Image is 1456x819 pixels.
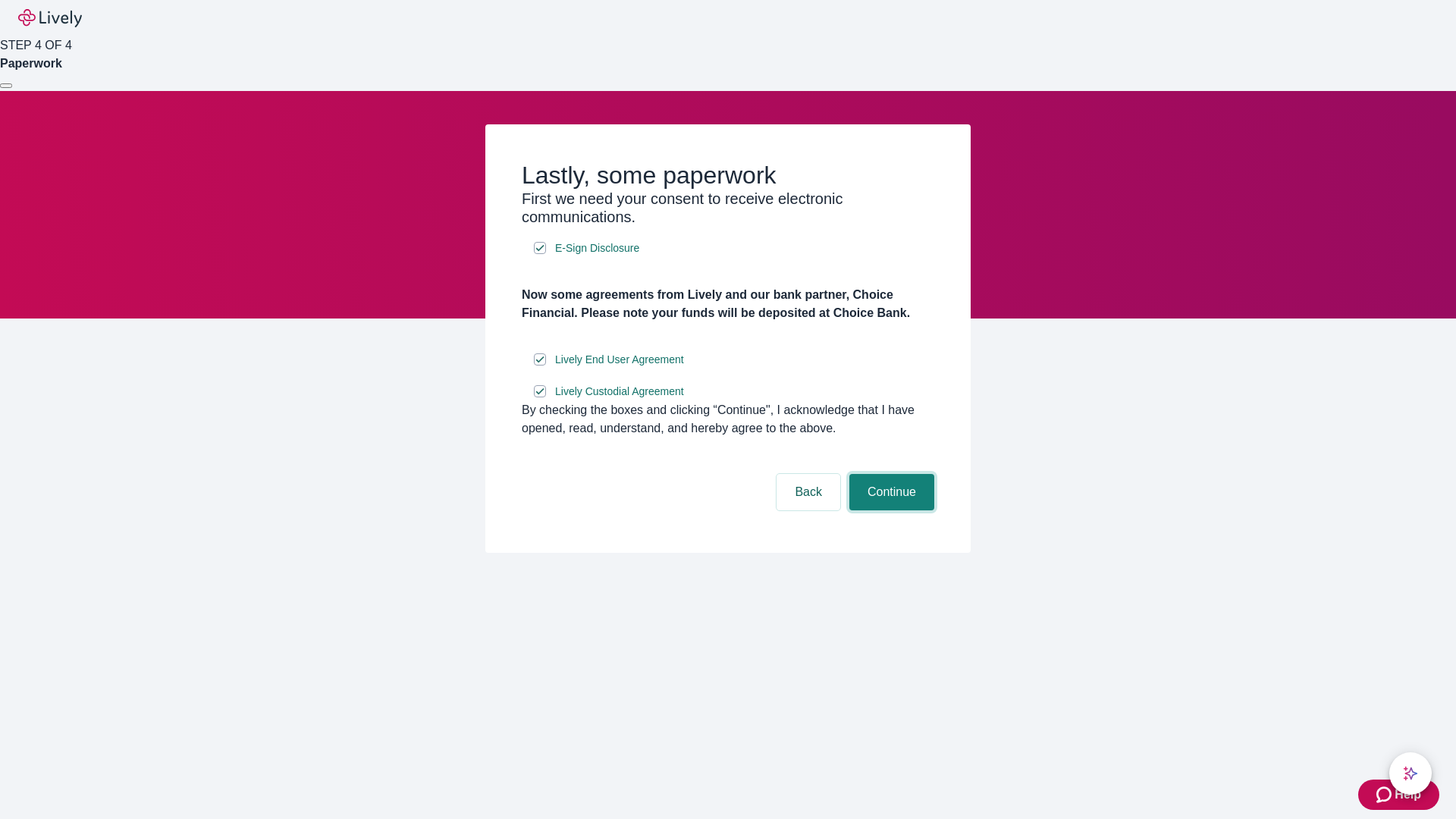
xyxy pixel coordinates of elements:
[555,240,639,256] span: E-Sign Disclosure
[1403,766,1418,781] svg: Lively AI Assistant
[555,384,684,400] span: Lively Custodial Agreement
[522,401,934,438] div: By checking the boxes and clicking “Continue", I acknowledge that I have opened, read, understand...
[522,161,934,190] h2: Lastly, some paperwork
[849,474,934,510] button: Continue
[1376,786,1395,804] svg: Zendesk support icon
[552,382,687,401] a: e-sign disclosure document
[522,286,934,322] h4: Now some agreements from Lively and our bank partner, Choice Financial. Please note your funds wi...
[777,474,840,510] button: Back
[555,352,684,368] span: Lively End User Agreement
[1358,780,1439,810] button: Zendesk support iconHelp
[552,350,687,369] a: e-sign disclosure document
[1389,752,1432,795] button: chat
[18,9,82,27] img: Lively
[522,190,934,226] h3: First we need your consent to receive electronic communications.
[1395,786,1421,804] span: Help
[552,239,642,258] a: e-sign disclosure document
